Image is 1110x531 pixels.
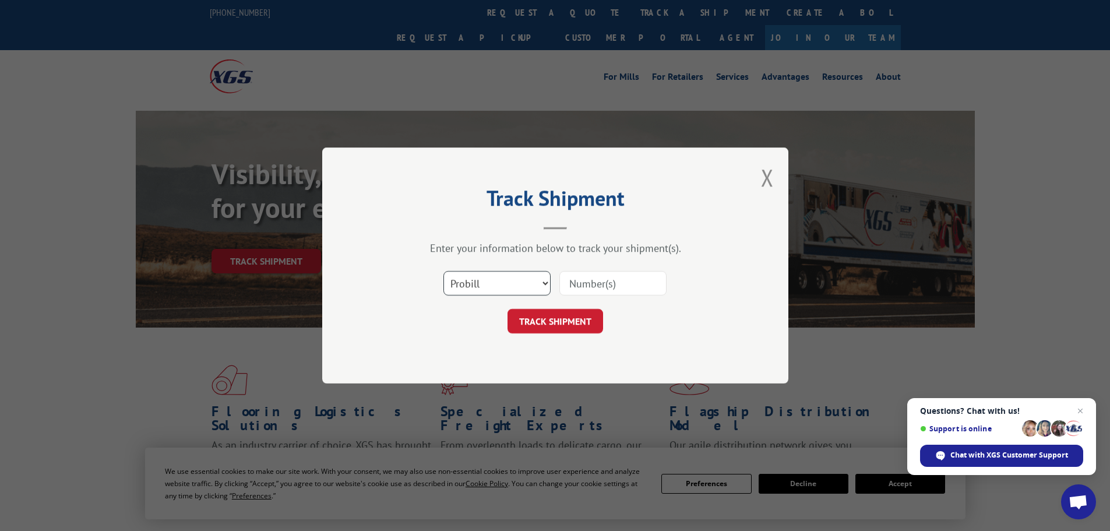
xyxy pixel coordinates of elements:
[950,450,1068,460] span: Chat with XGS Customer Support
[380,241,730,255] div: Enter your information below to track your shipment(s).
[1061,484,1096,519] div: Open chat
[920,445,1083,467] div: Chat with XGS Customer Support
[1073,404,1087,418] span: Close chat
[761,162,774,193] button: Close modal
[508,309,603,333] button: TRACK SHIPMENT
[559,271,667,296] input: Number(s)
[920,406,1083,416] span: Questions? Chat with us!
[920,424,1018,433] span: Support is online
[380,190,730,212] h2: Track Shipment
